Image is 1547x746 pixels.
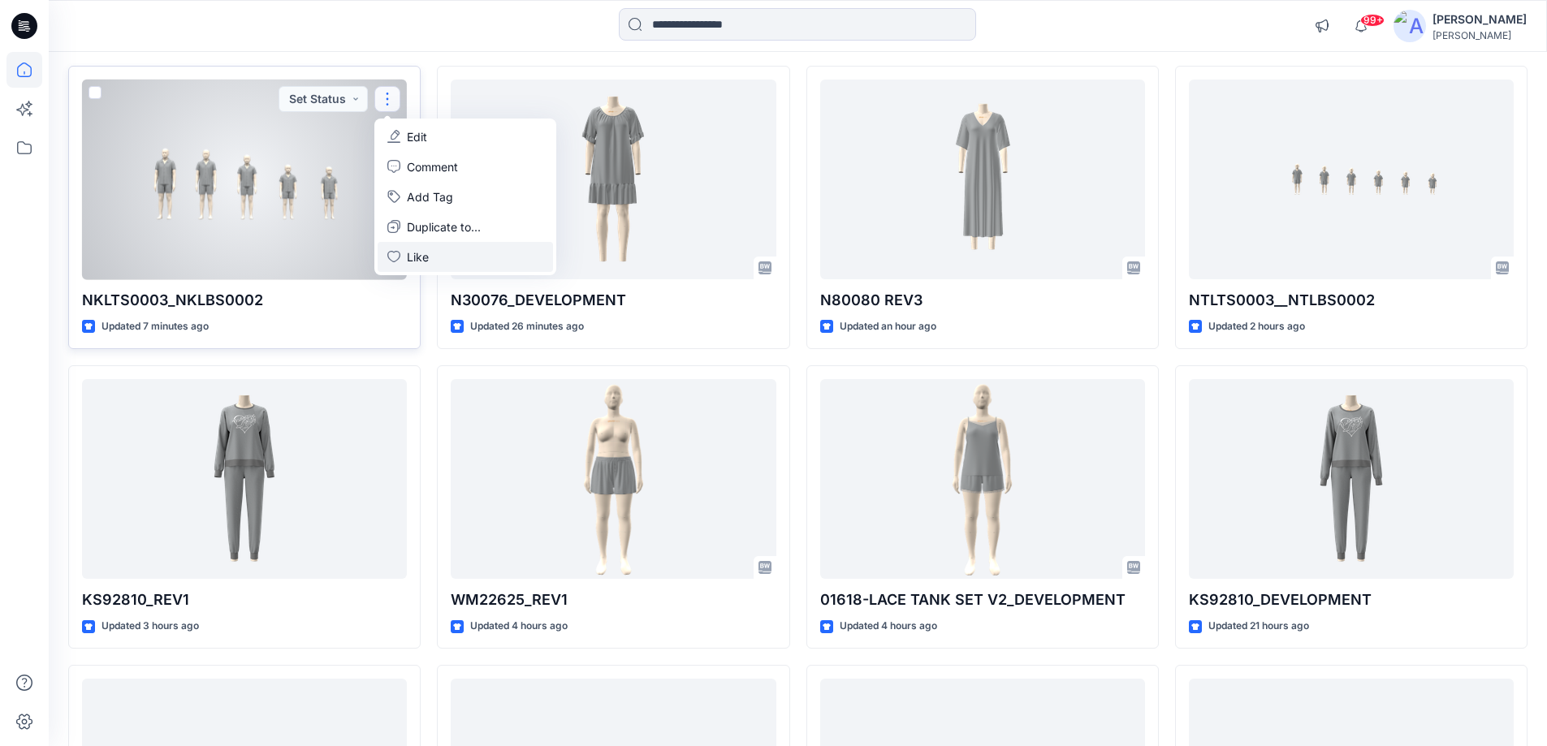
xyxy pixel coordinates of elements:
div: [PERSON_NAME] [1432,29,1527,41]
p: Updated an hour ago [840,318,936,335]
p: KS92810_REV1 [82,589,407,611]
p: WM22625_REV1 [451,589,776,611]
p: Like [407,248,429,265]
p: Updated 4 hours ago [470,618,568,635]
p: NTLTS0003__NTLBS0002 [1189,289,1514,312]
p: Updated 21 hours ago [1208,618,1309,635]
p: Duplicate to... [407,218,481,235]
p: 01618-LACE TANK SET V2_DEVELOPMENT [820,589,1145,611]
img: avatar [1394,10,1426,42]
p: Updated 2 hours ago [1208,318,1305,335]
a: N80080 REV3 [820,80,1145,280]
a: Edit [378,122,553,152]
p: KS92810_DEVELOPMENT [1189,589,1514,611]
p: Updated 3 hours ago [102,618,199,635]
a: 01618-LACE TANK SET V2_DEVELOPMENT [820,379,1145,580]
a: N30076_DEVELOPMENT [451,80,776,280]
a: KS92810_DEVELOPMENT [1189,379,1514,580]
a: KS92810_REV1 [82,379,407,580]
button: Add Tag [378,182,553,212]
p: NKLTS0003_NKLBS0002 [82,289,407,312]
a: NTLTS0003__NTLBS0002 [1189,80,1514,280]
p: Updated 26 minutes ago [470,318,584,335]
p: N80080 REV3 [820,289,1145,312]
span: 99+ [1360,14,1385,27]
p: Comment [407,158,458,175]
p: Updated 4 hours ago [840,618,937,635]
p: Updated 7 minutes ago [102,318,209,335]
div: [PERSON_NAME] [1432,10,1527,29]
a: WM22625_REV1 [451,379,776,580]
p: N30076_DEVELOPMENT [451,289,776,312]
p: Edit [407,128,427,145]
a: NKLTS0003_NKLBS0002 [82,80,407,280]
